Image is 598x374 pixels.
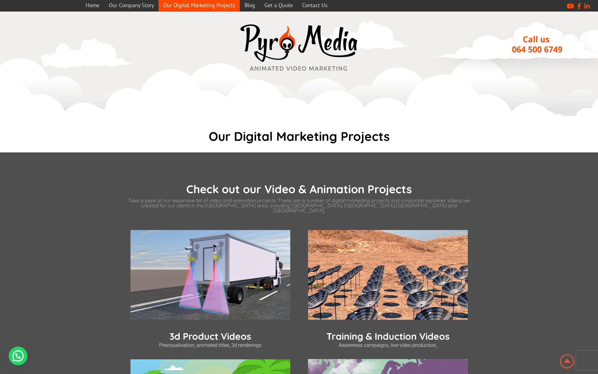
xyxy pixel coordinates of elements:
[121,342,299,348] p: Previsualisation, animated titles, 3d renderings
[308,230,468,320] img: satellites 3d animation simulation
[121,184,477,195] h2: Check out our Video & Animation Projects
[299,342,477,348] p: Awareness campaigns, live video production,
[121,198,477,213] p: Take a peek at our expansive list of video and animation projects. These are a number of digital ...
[326,330,449,342] a: Training & Induction Videos
[237,21,361,76] a: video marketing media company westville durban logo
[237,21,361,75] img: video marketing media company westville durban logo
[131,230,290,320] img: 3d visualisation video of pavement management system
[559,353,576,370] img: Animation Studio South Africa
[169,330,251,342] a: 3d Product Videos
